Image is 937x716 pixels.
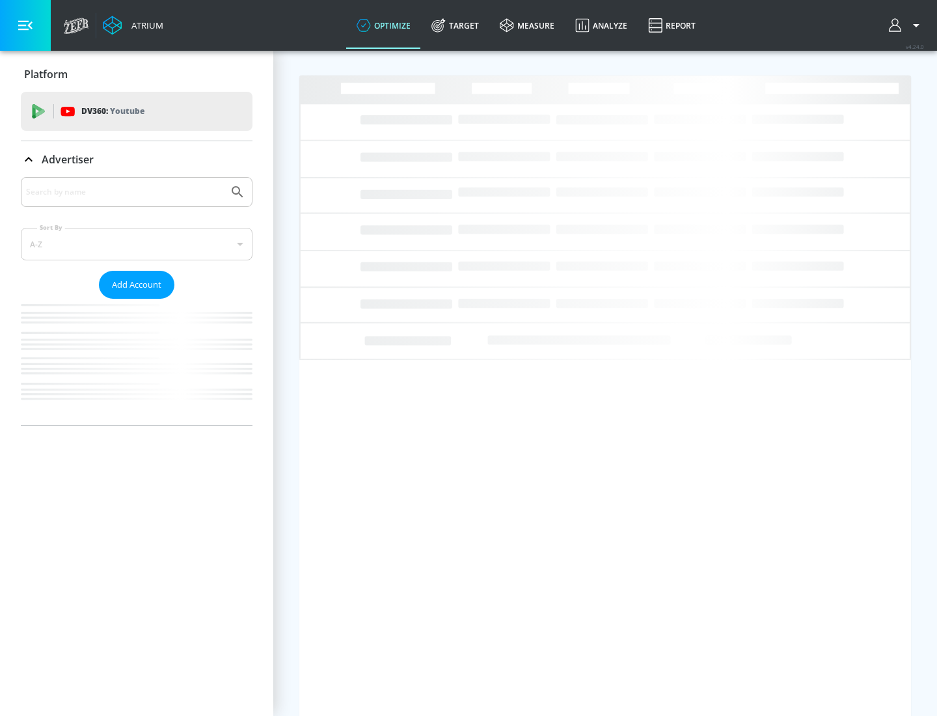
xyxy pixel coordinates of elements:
span: Add Account [112,277,161,292]
a: Report [638,2,706,49]
label: Sort By [37,223,65,232]
div: DV360: Youtube [21,92,252,131]
a: Analyze [565,2,638,49]
div: A-Z [21,228,252,260]
a: optimize [346,2,421,49]
button: Add Account [99,271,174,299]
p: Advertiser [42,152,94,167]
a: measure [489,2,565,49]
div: Advertiser [21,141,252,178]
input: Search by name [26,184,223,200]
p: DV360: [81,104,144,118]
a: Target [421,2,489,49]
p: Youtube [110,104,144,118]
div: Advertiser [21,177,252,425]
nav: list of Advertiser [21,299,252,425]
p: Platform [24,67,68,81]
div: Atrium [126,20,163,31]
a: Atrium [103,16,163,35]
span: v 4.24.0 [906,43,924,50]
div: Platform [21,56,252,92]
